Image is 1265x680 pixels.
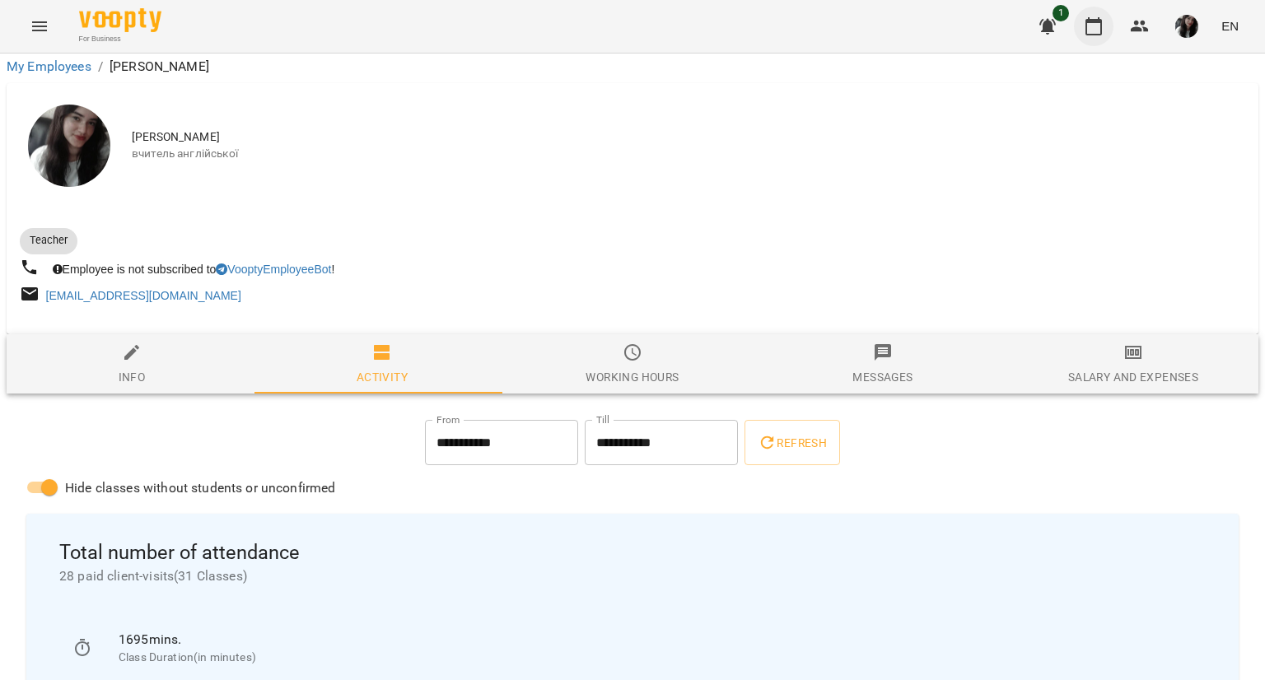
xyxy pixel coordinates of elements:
[1053,5,1069,21] span: 1
[79,34,161,44] span: For Business
[132,129,1245,146] span: [PERSON_NAME]
[110,57,209,77] p: [PERSON_NAME]
[65,478,336,498] span: Hide classes without students or unconfirmed
[79,8,161,32] img: Voopty Logo
[7,58,91,74] a: My Employees
[745,420,840,466] button: Refresh
[852,367,913,387] div: Messages
[586,367,679,387] div: Working hours
[1221,17,1239,35] span: EN
[28,105,110,187] img: Поліна Гончаренко
[1068,367,1198,387] div: Salary and Expenses
[1215,11,1245,41] button: EN
[216,263,331,276] a: VooptyEmployeeBot
[1175,15,1198,38] img: d9ea9a7fe13608e6f244c4400442cb9c.jpg
[119,630,1193,650] p: 1695 mins.
[46,289,241,302] a: [EMAIL_ADDRESS][DOMAIN_NAME]
[20,233,77,248] span: Teacher
[119,367,146,387] div: Info
[59,566,1206,586] span: 28 paid client-visits ( 31 Classes )
[132,146,1245,162] span: вчитель англійської
[357,367,408,387] div: Activity
[98,57,103,77] li: /
[49,258,338,281] div: Employee is not subscribed to !
[758,433,827,453] span: Refresh
[7,57,1258,77] nav: breadcrumb
[20,7,59,46] button: Menu
[119,650,1193,666] p: Class Duration(in minutes)
[59,540,1206,566] span: Total number of attendance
